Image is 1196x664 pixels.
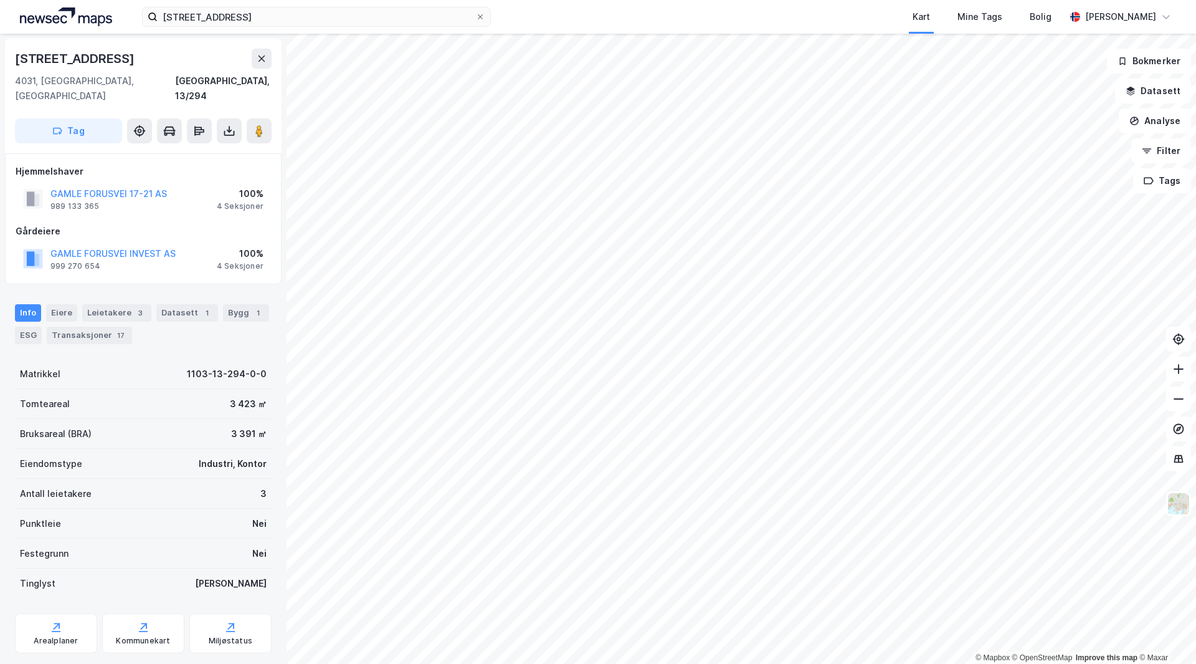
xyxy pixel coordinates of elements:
[975,653,1010,662] a: Mapbox
[1115,79,1191,103] button: Datasett
[201,307,213,319] div: 1
[1134,604,1196,664] iframe: Chat Widget
[50,201,99,211] div: 989 133 365
[913,9,930,24] div: Kart
[15,74,175,103] div: 4031, [GEOGRAPHIC_DATA], [GEOGRAPHIC_DATA]
[217,246,263,261] div: 100%
[1085,9,1156,24] div: [PERSON_NAME]
[1030,9,1051,24] div: Bolig
[1131,138,1191,163] button: Filter
[187,367,267,382] div: 1103-13-294-0-0
[20,397,70,411] div: Tomteareal
[16,224,271,239] div: Gårdeiere
[231,426,267,441] div: 3 391 ㎡
[230,397,267,411] div: 3 423 ㎡
[1107,49,1191,74] button: Bokmerker
[158,7,475,26] input: Søk på adresse, matrikkel, gårdeiere, leietakere eller personer
[175,74,272,103] div: [GEOGRAPHIC_DATA], 13/294
[34,636,78,646] div: Arealplaner
[217,201,263,211] div: 4 Seksjoner
[252,307,264,319] div: 1
[16,164,271,179] div: Hjemmelshaver
[82,304,151,322] div: Leietakere
[20,546,69,561] div: Festegrunn
[1133,168,1191,193] button: Tags
[20,426,92,441] div: Bruksareal (BRA)
[252,546,267,561] div: Nei
[156,304,218,322] div: Datasett
[20,486,92,501] div: Antall leietakere
[217,261,263,271] div: 4 Seksjoner
[134,307,146,319] div: 3
[15,304,41,322] div: Info
[115,329,127,342] div: 17
[15,327,42,344] div: ESG
[199,456,267,471] div: Industri, Kontor
[47,327,132,344] div: Transaksjoner
[1076,653,1137,662] a: Improve this map
[15,118,122,143] button: Tag
[195,576,267,591] div: [PERSON_NAME]
[1167,492,1190,516] img: Z
[20,516,61,531] div: Punktleie
[116,636,170,646] div: Kommunekart
[957,9,1002,24] div: Mine Tags
[252,516,267,531] div: Nei
[20,576,55,591] div: Tinglyst
[217,186,263,201] div: 100%
[15,49,137,69] div: [STREET_ADDRESS]
[50,261,100,271] div: 999 270 654
[223,304,269,322] div: Bygg
[20,367,60,382] div: Matrikkel
[46,304,77,322] div: Eiere
[20,456,82,471] div: Eiendomstype
[1012,653,1073,662] a: OpenStreetMap
[260,486,267,501] div: 3
[209,636,252,646] div: Miljøstatus
[1119,108,1191,133] button: Analyse
[20,7,112,26] img: logo.a4113a55bc3d86da70a041830d287a7e.svg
